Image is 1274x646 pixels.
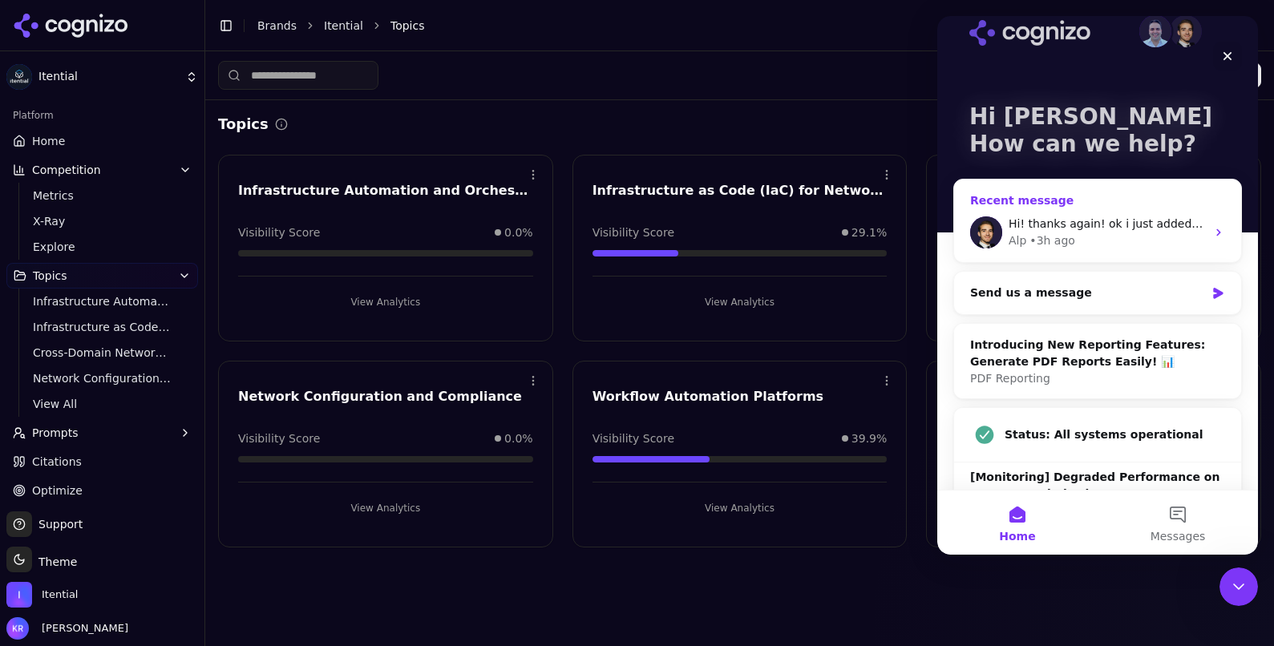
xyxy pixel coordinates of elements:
[33,293,172,309] span: Infrastructure Automation and Orchestration
[6,449,198,474] a: Citations
[390,18,425,34] span: Topics
[593,495,888,521] button: View Analytics
[6,420,198,446] button: Prompts
[32,454,82,470] span: Citations
[6,582,78,608] button: Open organization switcher
[33,454,282,484] b: [Monitoring] Degraded Performance on Prompts and Citations
[593,387,888,406] div: Workflow Automation Platforms
[238,430,320,446] span: Visibility Score
[593,224,674,240] span: Visibility Score
[851,224,887,240] span: 29.1%
[32,555,77,568] span: Theme
[92,216,138,233] div: • 3h ago
[26,316,179,338] a: Infrastructure as Code (IaC) for Networks
[32,115,289,142] p: How can we help?
[26,210,179,232] a: X-Ray
[1219,567,1258,606] iframe: To enrich screen reader interactions, please activate Accessibility in Grammarly extension settings
[33,188,172,204] span: Metrics
[6,617,29,640] img: Kristen Rachels
[32,87,289,115] p: Hi [PERSON_NAME]
[33,345,172,361] span: Cross-Domain Network Orchestration
[32,516,83,532] span: Support
[257,19,297,32] a: Brands
[257,18,1229,34] nav: breadcrumb
[17,308,304,384] div: Introducing New Reporting Features: Generate PDF Reports Easily! 📊PDF Reporting
[6,582,32,608] img: Itential
[6,157,198,183] button: Competition
[33,396,172,412] span: View All
[32,133,65,149] span: Home
[6,103,198,128] div: Platform
[17,187,304,246] div: Profile image for AlpHi! thanks again! ok i just added a new topic - how long does it take to pop...
[593,181,888,200] div: Infrastructure as Code (IaC) for Networks
[33,176,288,193] div: Recent message
[238,181,533,200] div: Infrastructure Automation and Orchestration
[213,515,269,526] span: Messages
[26,236,179,258] a: Explore
[160,474,321,539] button: Messages
[238,224,320,240] span: Visibility Score
[26,367,179,390] a: Network Configuration and Compliance
[33,321,288,354] div: Introducing New Reporting Features: Generate PDF Reports Easily! 📊
[71,201,532,214] span: Hi! thanks again! ok i just added a new topic - how long does it take to populate>
[504,224,533,240] span: 0.0%
[26,341,179,364] a: Cross-Domain Network Orchestration
[33,268,67,284] span: Topics
[593,289,888,315] button: View Analytics
[937,16,1258,555] iframe: To enrich screen reader interactions, please activate Accessibility in Grammarly extension settings
[6,263,198,289] button: Topics
[238,387,533,406] div: Network Configuration and Compliance
[62,515,98,526] span: Home
[324,18,363,34] a: Itential
[238,495,533,521] button: View Analytics
[42,587,78,602] span: Itential
[851,430,887,446] span: 39.9%
[17,392,304,446] div: Status: All systems operational
[593,430,674,446] span: Visibility Score
[33,200,65,232] img: Profile image for Alp
[32,162,101,178] span: Competition
[33,356,113,369] span: PDF Reporting
[218,113,269,135] h2: Topics
[6,128,198,154] a: Home
[67,410,288,427] div: Status: All systems operational
[276,26,305,55] div: Close
[33,370,172,386] span: Network Configuration and Compliance
[26,393,179,415] a: View All
[32,425,79,441] span: Prompts
[32,482,83,499] span: Optimize
[38,70,179,84] span: Itential
[16,255,305,299] div: Send us a message
[16,163,305,247] div: Recent messageProfile image for AlpHi! thanks again! ok i just added a new topic - how long does ...
[33,319,172,335] span: Infrastructure as Code (IaC) for Networks
[33,268,268,285] div: Send us a message
[33,213,172,229] span: X-Ray
[35,621,128,636] span: [PERSON_NAME]
[26,184,179,207] a: Metrics
[26,290,179,313] a: Infrastructure Automation and Orchestration
[33,239,172,255] span: Explore
[504,430,533,446] span: 0.0%
[71,216,89,233] div: Alp
[6,478,198,503] a: Optimize
[238,289,533,315] button: View Analytics
[6,617,128,640] button: Open user button
[6,64,32,90] img: Itential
